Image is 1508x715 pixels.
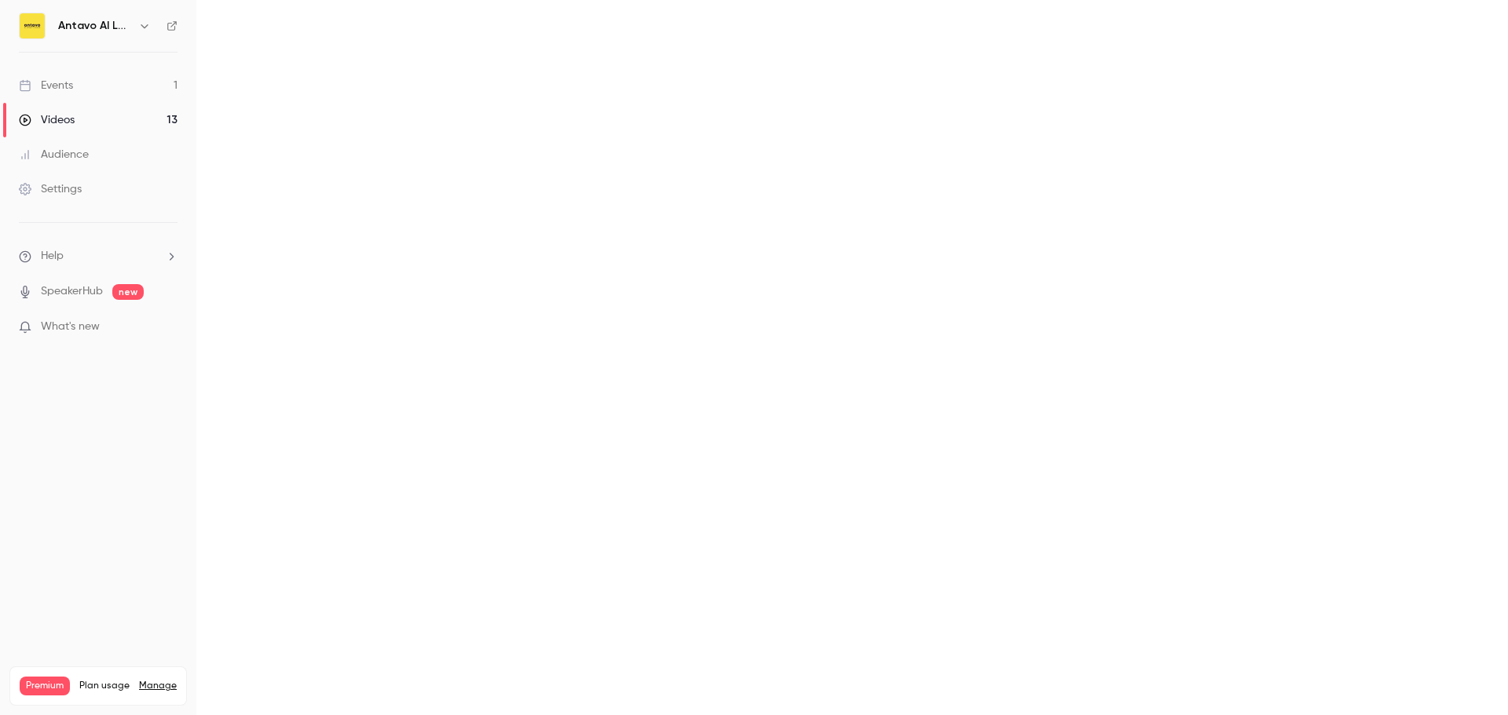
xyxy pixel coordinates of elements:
[19,181,82,197] div: Settings
[19,112,75,128] div: Videos
[58,18,132,34] h6: Antavo AI Loyalty Cloud
[41,248,64,264] span: Help
[19,147,89,162] div: Audience
[19,78,73,93] div: Events
[139,680,177,692] a: Manage
[19,248,178,264] li: help-dropdown-opener
[112,284,144,300] span: new
[79,680,130,692] span: Plan usage
[20,13,45,38] img: Antavo AI Loyalty Cloud
[41,283,103,300] a: SpeakerHub
[20,677,70,695] span: Premium
[41,319,100,335] span: What's new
